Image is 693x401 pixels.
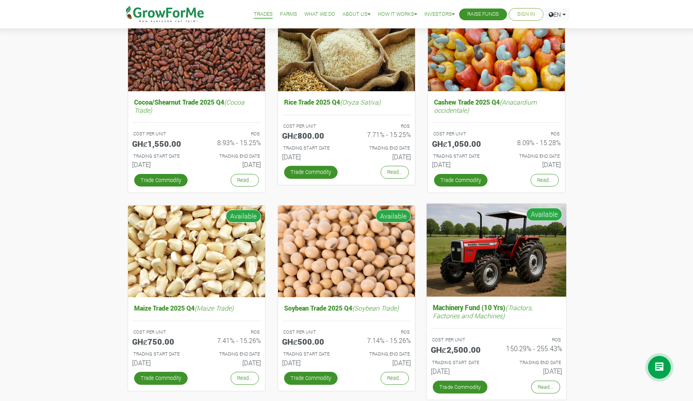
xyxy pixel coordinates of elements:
h5: Machinery Fund (10 Yrs) [431,302,562,322]
h5: GHȼ500.00 [282,337,340,346]
a: Trade Commodity [284,372,338,384]
h6: 7.71% - 15.25% [353,131,411,138]
a: About Us [342,10,370,19]
h6: 7.14% - 15.26% [353,337,411,344]
h6: [DATE] [132,359,190,367]
p: COST PER UNIT [133,131,189,137]
p: Estimated Trading End Date [504,153,560,160]
i: (Maize Trade) [195,304,233,312]
a: Read... [381,372,409,384]
span: Available [226,210,261,223]
p: Estimated Trading Start Date [133,351,189,358]
p: COST PER UNIT [133,329,189,336]
h6: [DATE] [431,367,490,375]
h5: Cocoa/Shearnut Trade 2025 Q4 [132,96,261,116]
p: Estimated Trading End Date [204,351,260,358]
a: Machinery Fund (10 Yrs)(Tractors, Factories and Machines) COST PER UNIT GHȼ2,500.00 ROS 150.29% -... [431,302,562,379]
span: Available [526,208,562,221]
a: Trade Commodity [134,372,188,384]
a: Trade Commodity [284,166,338,178]
a: Read... [231,372,259,384]
h6: 8.93% - 15.25% [203,139,261,146]
i: (Oryza Sativa) [340,98,381,106]
a: Raise Funds [467,10,499,19]
a: Cocoa/Shearnut Trade 2025 Q4(Cocoa Trade) COST PER UNIT GHȼ1,550.00 ROS 8.93% - 15.25% TRADING ST... [132,96,261,172]
i: (Tractors, Factories and Machines) [433,303,533,320]
h5: Maize Trade 2025 Q4 [132,302,261,314]
p: Estimated Trading Start Date [283,145,339,152]
p: COST PER UNIT [283,123,339,130]
h6: 7.41% - 15.26% [203,337,261,344]
h5: GHȼ1,550.00 [132,139,190,148]
a: Trades [254,10,273,19]
h5: GHȼ750.00 [132,337,190,346]
p: ROS [504,131,560,137]
p: COST PER UNIT [433,131,489,137]
p: Estimated Trading Start Date [283,351,339,358]
img: growforme image [278,206,415,298]
a: Read... [231,174,259,187]
h5: Soybean Trade 2025 Q4 [282,302,411,314]
h5: Cashew Trade 2025 Q4 [432,96,561,116]
a: Trade Commodity [434,174,488,187]
span: Available [376,210,411,223]
img: growforme image [427,204,567,297]
a: Soybean Trade 2025 Q4(Soybean Trade) COST PER UNIT GHȼ500.00 ROS 7.14% - 15.26% TRADING START DAT... [282,302,411,370]
h5: Rice Trade 2025 Q4 [282,96,411,108]
h6: [DATE] [353,153,411,161]
p: Estimated Trading End Date [204,153,260,160]
a: Read... [381,166,409,178]
h6: [DATE] [282,359,340,367]
a: Trade Commodity [134,174,188,187]
h6: [DATE] [203,359,261,367]
a: How it Works [378,10,417,19]
p: Estimated Trading End Date [354,145,410,152]
p: Estimated Trading Start Date [133,153,189,160]
a: Read... [530,174,559,187]
p: Estimated Trading Start Date [433,153,489,160]
p: Estimated Trading End Date [354,351,410,358]
i: (Anacardium occidentale) [434,98,537,114]
a: Read... [531,381,560,394]
p: Estimated Trading Start Date [432,359,489,366]
h5: GHȼ2,500.00 [431,345,490,354]
a: EN [545,8,569,21]
h6: [DATE] [432,161,490,168]
img: growforme image [128,206,265,298]
a: Cashew Trade 2025 Q4(Anacardium occidentale) COST PER UNIT GHȼ1,050.00 ROS 8.09% - 15.28% TRADING... [432,96,561,172]
p: ROS [204,329,260,336]
h6: [DATE] [203,161,261,168]
h6: [DATE] [282,153,340,161]
h6: [DATE] [503,161,561,168]
p: Estimated Trading End Date [504,359,561,366]
a: What We Do [304,10,335,19]
p: ROS [354,329,410,336]
i: (Soybean Trade) [352,304,399,312]
h5: GHȼ1,050.00 [432,139,490,148]
a: Investors [424,10,455,19]
h6: 150.29% - 255.43% [503,345,562,353]
h6: [DATE] [132,161,190,168]
p: COST PER UNIT [432,337,489,343]
a: Farms [280,10,297,19]
h6: [DATE] [353,359,411,367]
a: Rice Trade 2025 Q4(Oryza Sativa) COST PER UNIT GHȼ800.00 ROS 7.71% - 15.25% TRADING START DATE [D... [282,96,411,164]
h5: GHȼ800.00 [282,131,340,140]
a: Trade Commodity [433,381,488,394]
i: (Cocoa Trade) [134,98,244,114]
p: ROS [204,131,260,137]
a: Maize Trade 2025 Q4(Maize Trade) COST PER UNIT GHȼ750.00 ROS 7.41% - 15.26% TRADING START DATE [D... [132,302,261,370]
p: ROS [504,337,561,343]
h6: [DATE] [503,367,562,375]
h6: 8.09% - 15.28% [503,139,561,146]
p: ROS [354,123,410,130]
p: COST PER UNIT [283,329,339,336]
a: Sign In [517,10,535,19]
